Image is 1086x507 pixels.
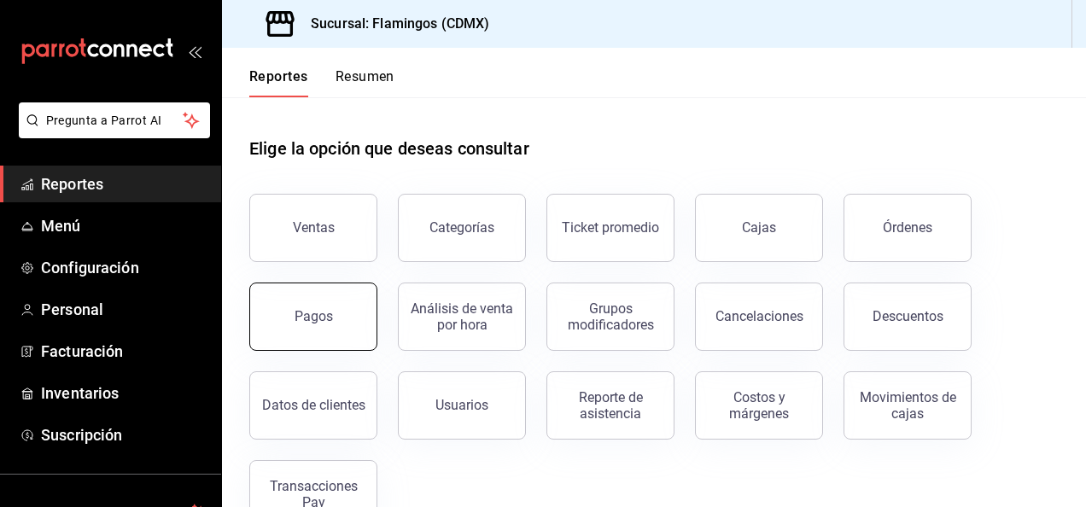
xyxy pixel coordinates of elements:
button: Análisis de venta por hora [398,283,526,351]
span: Pregunta a Parrot AI [46,112,184,130]
button: Pregunta a Parrot AI [19,102,210,138]
div: Descuentos [873,308,943,324]
div: Ventas [293,219,335,236]
font: Resumen [336,68,394,85]
div: Datos de clientes [262,397,365,413]
button: Reportes [249,68,308,97]
div: Movimientos de cajas [855,389,960,422]
font: Suscripción [41,426,122,444]
div: Categorías [429,219,494,236]
font: Facturación [41,342,123,360]
font: Configuración [41,259,139,277]
div: Ticket promedio [562,219,659,236]
button: Ventas [249,194,377,262]
button: Categorías [398,194,526,262]
div: Órdenes [883,219,932,236]
div: Grupos modificadores [558,300,663,333]
div: Análisis de venta por hora [409,300,515,333]
button: Usuarios [398,371,526,440]
button: Cajas [695,194,823,262]
button: Ticket promedio [546,194,674,262]
button: Cancelaciones [695,283,823,351]
font: Menú [41,217,81,235]
div: Pestañas de navegación [249,68,394,97]
button: Grupos modificadores [546,283,674,351]
a: Pregunta a Parrot AI [12,124,210,142]
button: Costos y márgenes [695,371,823,440]
button: Datos de clientes [249,371,377,440]
button: Órdenes [844,194,972,262]
div: Pagos [295,308,333,324]
button: Pagos [249,283,377,351]
h1: Elige la opción que deseas consultar [249,136,529,161]
div: Cajas [742,219,776,236]
div: Cancelaciones [715,308,803,324]
div: Usuarios [435,397,488,413]
div: Reporte de asistencia [558,389,663,422]
font: Personal [41,300,103,318]
h3: Sucursal: Flamingos (CDMX) [297,14,489,34]
button: open_drawer_menu [188,44,201,58]
font: Reportes [41,175,103,193]
div: Costos y márgenes [706,389,812,422]
button: Descuentos [844,283,972,351]
button: Reporte de asistencia [546,371,674,440]
font: Inventarios [41,384,119,402]
button: Movimientos de cajas [844,371,972,440]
